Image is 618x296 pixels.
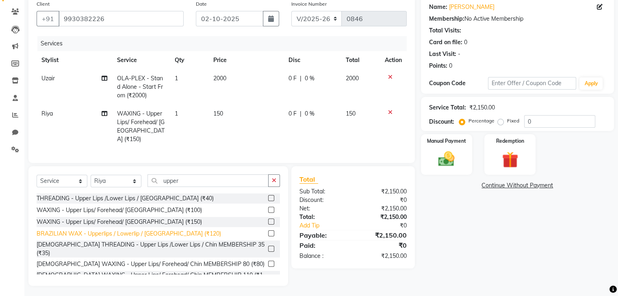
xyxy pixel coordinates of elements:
[468,117,494,124] label: Percentage
[464,38,467,47] div: 0
[59,11,184,26] input: Search by Name/Mobile/Email/Code
[196,0,207,8] label: Date
[37,0,50,8] label: Client
[380,51,407,69] th: Action
[37,51,112,69] th: Stylist
[300,74,301,83] span: |
[429,50,456,58] div: Last Visit:
[293,252,353,260] div: Balance :
[293,230,353,240] div: Payable:
[449,62,452,70] div: 0
[579,77,603,90] button: Apply
[293,204,353,213] div: Net:
[41,75,55,82] span: Uzair
[429,103,466,112] div: Service Total:
[175,75,178,82] span: 1
[37,230,221,238] div: BRAZILIAN WAX - Upperlips / Lowerlip / [GEOGRAPHIC_DATA] (₹120)
[429,118,454,126] div: Discount:
[213,110,223,117] span: 150
[208,51,284,69] th: Price
[341,51,380,69] th: Total
[170,51,208,69] th: Qty
[112,51,170,69] th: Service
[37,206,202,214] div: WAXING - Upper Lips/ Forehead/ [GEOGRAPHIC_DATA] (₹100)
[117,75,163,99] span: OLA-PLEX - Stand Alone - Start From (₹2000)
[291,0,327,8] label: Invoice Number
[496,137,524,145] label: Redemption
[429,26,461,35] div: Total Visits:
[429,79,488,88] div: Coupon Code
[37,240,265,257] div: [DEMOGRAPHIC_DATA] THREADING - Upper Lips /Lower Lips / Chin MEMBERSHIP 35 (₹35)
[37,271,265,288] div: [DEMOGRAPHIC_DATA] WAXING - Upper Lips/ Forehead/ Chin MEMBERSHIP 110 (₹110)
[37,260,265,268] div: [DEMOGRAPHIC_DATA] WAXING - Upper Lips/ Forehead/ Chin MEMBERSHIP 80 (₹80)
[433,150,460,168] img: _cash.svg
[353,240,413,250] div: ₹0
[37,36,413,51] div: Services
[429,15,464,23] div: Membership:
[300,109,301,118] span: |
[469,103,495,112] div: ₹2,150.00
[353,204,413,213] div: ₹2,150.00
[429,38,462,47] div: Card on file:
[507,117,519,124] label: Fixed
[363,221,412,230] div: ₹0
[288,74,297,83] span: 0 F
[353,230,413,240] div: ₹2,150.00
[353,196,413,204] div: ₹0
[346,110,356,117] span: 150
[37,11,59,26] button: +91
[41,110,53,117] span: Riya
[175,110,178,117] span: 1
[288,109,297,118] span: 0 F
[427,137,466,145] label: Manual Payment
[293,196,353,204] div: Discount:
[305,109,314,118] span: 0 %
[497,150,523,170] img: _gift.svg
[353,187,413,196] div: ₹2,150.00
[429,3,447,11] div: Name:
[353,252,413,260] div: ₹2,150.00
[117,110,165,143] span: WAXING - Upper Lips/ Forehead/ [GEOGRAPHIC_DATA] (₹150)
[449,3,494,11] a: [PERSON_NAME]
[488,77,577,90] input: Enter Offer / Coupon Code
[429,62,447,70] div: Points:
[293,221,363,230] a: Add Tip
[293,187,353,196] div: Sub Total:
[37,218,202,226] div: WAXING - Upper Lips/ Forehead/ [GEOGRAPHIC_DATA] (₹150)
[213,75,226,82] span: 2000
[429,15,606,23] div: No Active Membership
[293,240,353,250] div: Paid:
[37,194,214,203] div: THREADING - Upper Lips /Lower Lips / [GEOGRAPHIC_DATA] (₹40)
[305,74,314,83] span: 0 %
[299,175,318,184] span: Total
[284,51,341,69] th: Disc
[147,174,269,187] input: Search or Scan
[346,75,359,82] span: 2000
[458,50,460,58] div: -
[353,213,413,221] div: ₹2,150.00
[423,181,612,190] a: Continue Without Payment
[293,213,353,221] div: Total:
